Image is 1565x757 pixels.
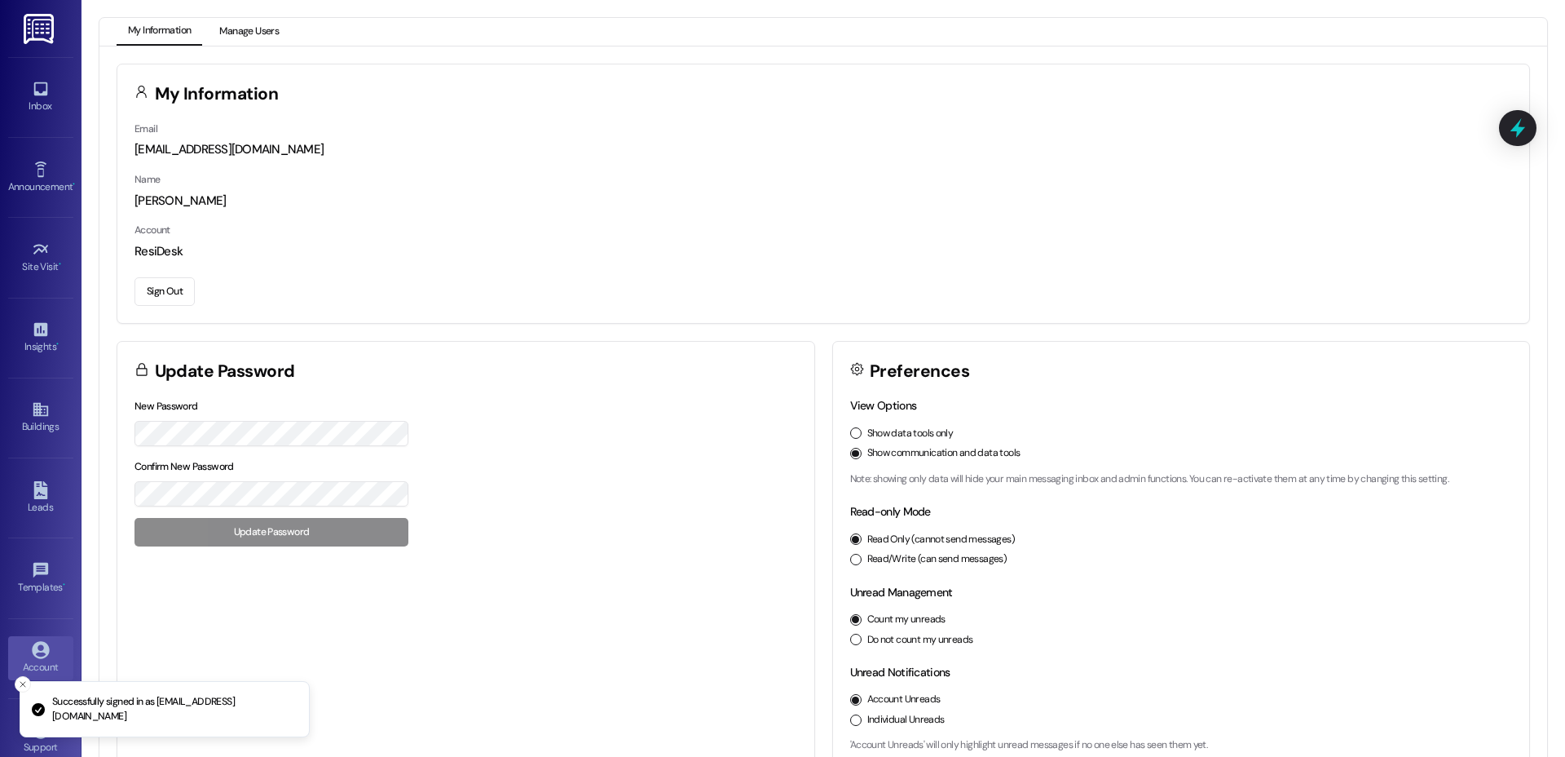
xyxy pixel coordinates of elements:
[850,504,931,519] label: Read-only Mode
[870,363,969,380] h3: Preferences
[15,676,31,693] button: Close toast
[850,585,953,600] label: Unread Management
[867,613,946,627] label: Count my unreads
[134,173,161,186] label: Name
[117,18,202,46] button: My Information
[134,193,1512,210] div: [PERSON_NAME]
[8,396,73,440] a: Buildings
[155,86,279,103] h3: My Information
[850,472,1513,487] p: Note: showing only data will hide your main messaging inbox and admin functions. You can re-activ...
[8,236,73,280] a: Site Visit •
[56,339,59,350] span: •
[8,476,73,520] a: Leads
[850,665,950,680] label: Unread Notifications
[867,633,973,648] label: Do not count my unreads
[155,363,295,380] h3: Update Password
[134,460,234,473] label: Confirm New Password
[8,316,73,360] a: Insights •
[24,14,57,44] img: ResiDesk Logo
[867,533,1015,547] label: Read Only (cannot send messages)
[59,259,61,270] span: •
[73,179,75,190] span: •
[867,713,945,728] label: Individual Unreads
[850,738,1513,753] p: 'Account Unreads' will only highlight unread messages if no one else has seen them yet.
[208,18,290,46] button: Manage Users
[63,579,65,591] span: •
[134,122,157,135] label: Email
[8,556,73,600] a: Templates •
[134,277,195,306] button: Sign Out
[134,224,170,237] label: Account
[134,400,198,413] label: New Password
[867,552,1007,567] label: Read/Write (can send messages)
[867,427,954,441] label: Show data tools only
[134,243,1512,260] div: ResiDesk
[134,141,1512,158] div: [EMAIL_ADDRESS][DOMAIN_NAME]
[850,398,917,413] label: View Options
[867,693,941,707] label: Account Unreads
[8,636,73,680] a: Account
[8,75,73,119] a: Inbox
[52,695,296,724] p: Successfully signed in as [EMAIL_ADDRESS][DOMAIN_NAME]
[867,446,1021,461] label: Show communication and data tools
